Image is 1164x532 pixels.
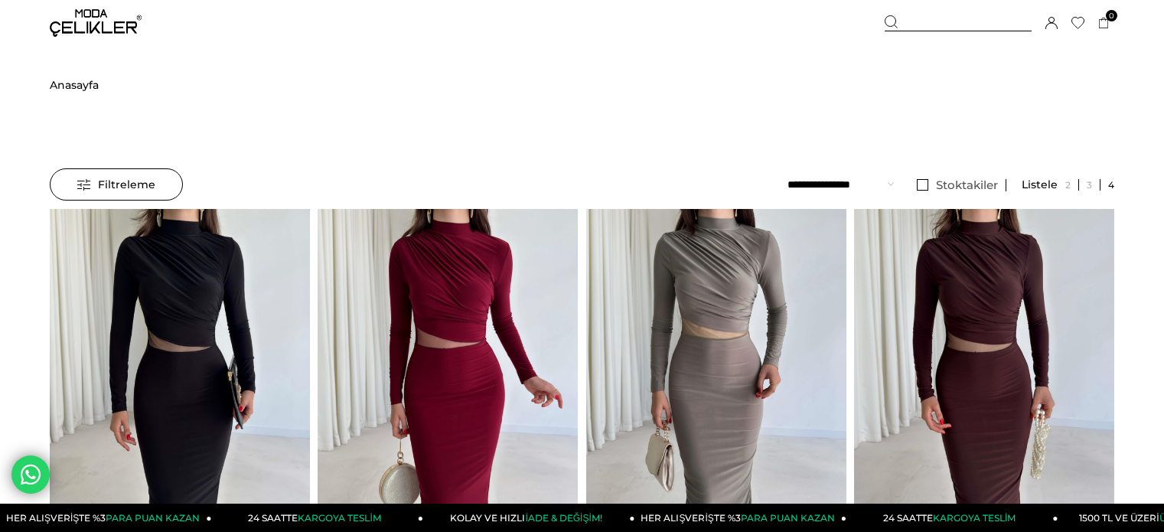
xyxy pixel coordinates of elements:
a: HER ALIŞVERİŞTE %3PARA PUAN KAZAN [635,504,847,532]
span: KARGOYA TESLİM [298,512,380,524]
a: Stoktakiler [909,179,1006,191]
span: İADE & DEĞİŞİM! [525,512,602,524]
a: 0 [1098,18,1110,29]
span: Stoktakiler [936,178,998,192]
span: KARGOYA TESLİM [933,512,1016,524]
span: PARA PUAN KAZAN [741,512,835,524]
li: > [50,46,99,124]
a: KOLAY VE HIZLIİADE & DEĞİŞİM! [423,504,635,532]
a: 24 SAATTEKARGOYA TESLİM [846,504,1058,532]
img: logo [50,9,142,37]
a: 24 SAATTEKARGOYA TESLİM [212,504,424,532]
span: Filtreleme [77,169,155,200]
span: 0 [1106,10,1117,21]
span: PARA PUAN KAZAN [106,512,200,524]
a: Anasayfa [50,46,99,124]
